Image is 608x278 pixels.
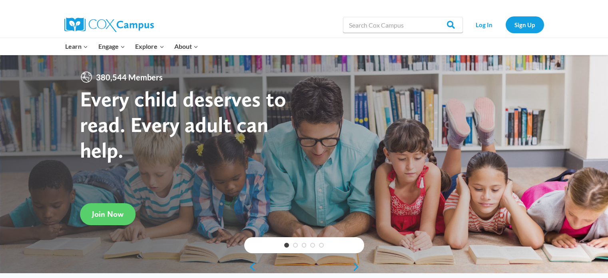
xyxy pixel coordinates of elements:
span: Engage [98,41,125,52]
span: About [174,41,198,52]
span: Join Now [92,209,124,219]
a: 3 [302,243,307,248]
img: Cox Campus [64,18,154,32]
a: 1 [284,243,289,248]
a: 4 [310,243,315,248]
a: Join Now [80,203,136,225]
div: content slider buttons [244,259,364,275]
a: Log In [467,16,502,33]
nav: Secondary Navigation [467,16,544,33]
span: 380,544 Members [93,71,166,84]
a: previous [244,262,256,272]
a: 5 [319,243,324,248]
a: Sign Up [506,16,544,33]
input: Search Cox Campus [343,17,463,33]
nav: Primary Navigation [60,38,203,55]
span: Explore [135,41,164,52]
strong: Every child deserves to read. Every adult can help. [80,86,286,162]
span: Learn [65,41,88,52]
a: 2 [293,243,298,248]
a: next [352,262,364,272]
